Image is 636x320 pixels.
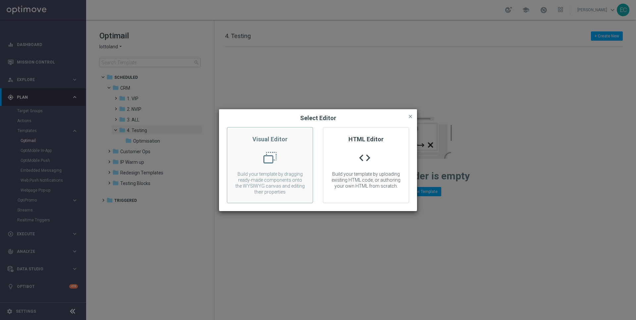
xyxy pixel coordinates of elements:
span: close [408,114,413,119]
h2: Visual Editor [227,135,313,143]
div: code [358,151,371,169]
p: Build your template by dragging ready-made components onto the WYSIWYG canvas and editing their p... [227,171,313,195]
h2: HTML Editor [323,135,409,143]
p: Build your template by uploading existing HTML code, or authoring your own HTML from scratch. [323,171,409,189]
h2: Select Editor [300,114,336,122]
